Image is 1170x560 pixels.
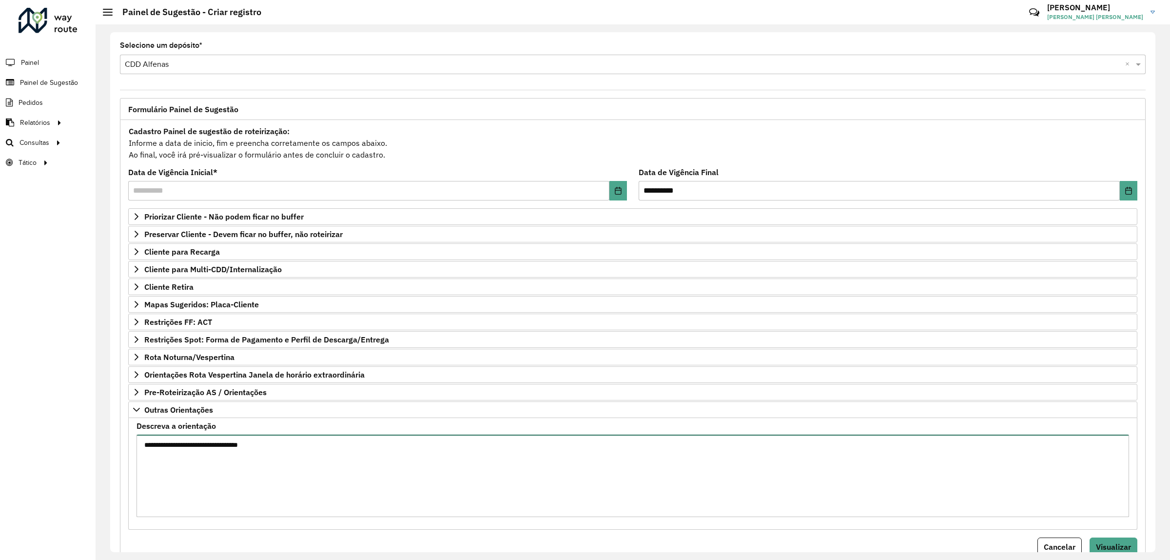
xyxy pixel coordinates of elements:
[19,98,43,108] span: Pedidos
[144,353,234,361] span: Rota Noturna/Vespertina
[128,243,1137,260] a: Cliente para Recarga
[128,384,1137,400] a: Pre-Roteirização AS / Orientações
[20,78,78,88] span: Painel de Sugestão
[144,318,212,326] span: Restrições FF: ACT
[144,371,365,379] span: Orientações Rota Vespertina Janela de horário extraordinária
[1090,538,1137,556] button: Visualizar
[128,261,1137,278] a: Cliente para Multi-CDD/Internalização
[639,166,719,178] label: Data de Vigência Final
[1037,538,1082,556] button: Cancelar
[1047,3,1143,12] h3: [PERSON_NAME]
[136,420,216,432] label: Descreva a orientação
[144,336,389,343] span: Restrições Spot: Forma de Pagamento e Perfil de Descarga/Entrega
[128,314,1137,330] a: Restrições FF: ACT
[1096,542,1131,552] span: Visualizar
[144,265,282,273] span: Cliente para Multi-CDD/Internalização
[129,126,290,136] strong: Cadastro Painel de sugestão de roteirização:
[144,406,213,414] span: Outras Orientações
[128,401,1137,418] a: Outras Orientações
[128,105,238,113] span: Formulário Painel de Sugestão
[144,388,267,396] span: Pre-Roteirização AS / Orientações
[1047,13,1143,21] span: [PERSON_NAME] [PERSON_NAME]
[144,230,343,238] span: Preservar Cliente - Devem ficar no buffer, não roteirizar
[120,40,202,51] label: Selecione um depósito
[609,181,627,200] button: Choose Date
[21,58,39,68] span: Painel
[128,279,1137,295] a: Cliente Retira
[128,418,1137,530] div: Outras Orientações
[128,226,1137,242] a: Preservar Cliente - Devem ficar no buffer, não roteirizar
[144,300,259,308] span: Mapas Sugeridos: Placa-Cliente
[128,331,1137,348] a: Restrições Spot: Forma de Pagamento e Perfil de Descarga/Entrega
[128,366,1137,383] a: Orientações Rota Vespertina Janela de horário extraordinária
[1125,59,1133,70] span: Clear all
[128,166,217,178] label: Data de Vigência Inicial
[113,7,261,18] h2: Painel de Sugestão - Criar registro
[19,158,37,168] span: Tático
[128,349,1137,365] a: Rota Noturna/Vespertina
[144,248,220,256] span: Cliente para Recarga
[144,283,194,291] span: Cliente Retira
[1120,181,1137,200] button: Choose Date
[128,296,1137,313] a: Mapas Sugeridos: Placa-Cliente
[20,118,50,128] span: Relatórios
[1024,2,1045,23] a: Contato Rápido
[128,125,1137,161] div: Informe a data de inicio, fim e preencha corretamente os campos abaixo. Ao final, você irá pré-vi...
[144,213,304,220] span: Priorizar Cliente - Não podem ficar no buffer
[1044,542,1075,552] span: Cancelar
[19,138,49,148] span: Consultas
[128,208,1137,225] a: Priorizar Cliente - Não podem ficar no buffer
